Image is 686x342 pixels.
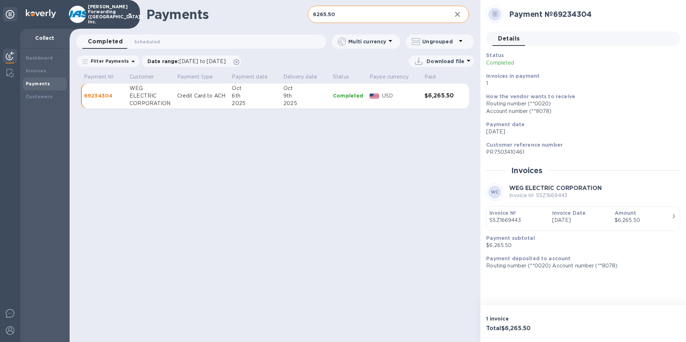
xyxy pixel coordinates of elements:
[179,58,226,64] span: [DATE] to [DATE]
[142,56,241,67] div: Date range:[DATE] to [DATE]
[498,34,520,44] span: Details
[615,217,671,224] div: $6,265.50
[232,73,277,81] span: Payment date
[26,68,46,73] b: Invoices
[26,81,50,86] b: Payments
[3,7,17,22] div: Unpin categories
[486,206,680,231] button: Invoice №SSZ1669443Invoice Date[DATE]Amount$6,265.50
[424,73,445,81] span: Paid
[84,73,123,81] span: Payment №
[489,210,516,216] b: Invoice №
[424,73,436,81] p: Paid
[552,217,609,224] p: [DATE]
[147,58,229,65] p: Date range :
[232,92,278,100] div: 6th
[486,325,580,332] h3: Total $6,265.50
[88,37,123,47] span: Completed
[177,92,226,100] p: Credit Card to ACH
[283,100,327,107] div: 2025
[486,73,540,79] b: Invoices in payment
[134,38,160,46] span: Scheduled
[88,58,129,64] p: Filter Payments
[615,210,636,216] b: Amount
[382,92,419,100] p: USD
[333,73,349,81] p: Status
[552,210,586,216] b: Invoice Date
[509,10,675,19] h2: Payment № 69234304
[130,100,171,107] div: CORPORATION
[486,100,675,108] div: Routing number (**0020)
[26,9,56,18] img: Logo
[427,58,464,65] p: Download file
[84,73,114,81] p: Payment №
[486,262,675,270] p: Routing number (**0020) Account number (**8078)
[130,73,154,81] p: Customer
[130,85,171,92] div: WEG
[486,122,525,127] b: Payment date
[232,73,268,81] p: Payment date
[88,4,124,24] p: [PERSON_NAME] Forwarding ([GEOGRAPHIC_DATA]), Inc.
[424,92,455,99] h3: $6,265.50
[486,94,575,99] b: How the vendor wants to receive
[486,315,580,322] p: 1 invoice
[283,73,326,81] span: Delivery date
[283,85,327,92] div: Oct
[26,94,53,99] b: Customers
[491,189,499,195] b: WC
[486,80,675,87] p: 1
[370,73,409,81] p: Payee currency
[130,92,171,100] div: ELECTRIC
[486,108,675,115] div: Account number (**8078)
[348,38,386,45] p: Multi currency
[486,142,563,148] b: Customer reference number
[511,166,542,175] h2: Invoices
[177,73,213,81] p: Payment type
[333,92,364,99] p: Completed
[486,52,504,58] b: Status
[26,34,64,42] p: Collect
[509,185,602,191] b: WEG ELECTRIC CORPORATION
[486,148,675,156] p: PR7503410461
[130,73,163,81] span: Customer
[486,242,675,249] p: $6,265.50
[283,73,317,81] p: Delivery date
[486,128,675,136] p: [DATE]
[486,59,612,67] p: Completed
[422,38,456,45] p: Ungrouped
[26,55,53,61] b: Dashboard
[232,100,278,107] div: 2025
[333,73,358,81] span: Status
[146,7,308,22] h1: Payments
[370,94,379,99] img: USD
[486,235,535,241] b: Payment subtotal
[84,92,124,99] p: 69234304
[370,73,418,81] span: Payee currency
[283,92,327,100] div: 9th
[232,85,278,92] div: Oct
[177,73,222,81] span: Payment type
[509,192,602,199] p: Invoice № SSZ1669443
[489,217,546,224] p: SSZ1669443
[486,256,570,261] b: Payment deposited to account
